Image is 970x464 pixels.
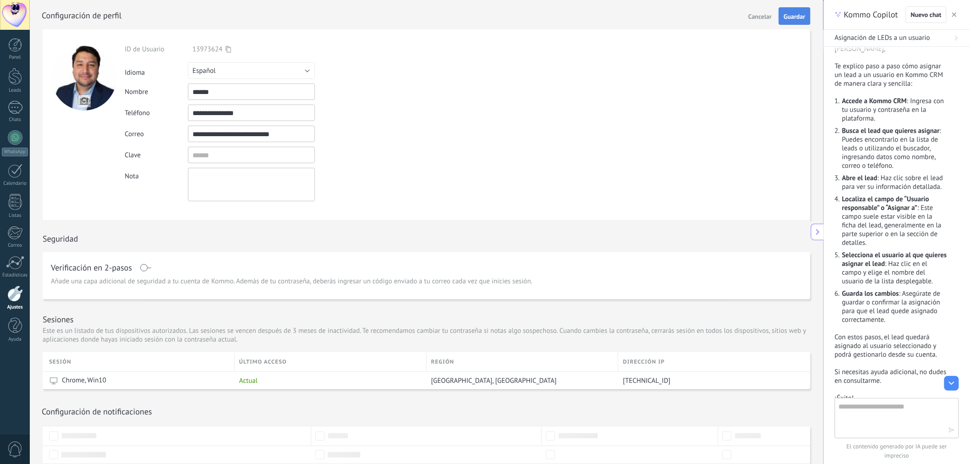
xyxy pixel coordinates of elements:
div: Región [427,352,618,371]
span: Añade una capa adicional de seguridad a tu cuenta de Kommo. Además de tu contraseña, deberás ingr... [51,277,533,286]
span: 13973624 [193,45,222,54]
div: ID de Usuario [125,45,188,54]
button: Asignación de LEDs a un usuario [824,30,970,47]
p: : Ingresa con tu usuario y contraseña en la plataforma. [842,97,948,123]
div: WhatsApp [2,148,28,156]
p: : Este campo suele estar visible en la ficha del lead, generalmente en la parte superior o en la ... [842,195,948,247]
strong: Busca el lead que quieres asignar [842,127,940,135]
h1: Configuración de notificaciones [42,406,152,417]
p: : Haz clic en el campo y elige el nombre del usuario de la lista desplegable. [842,251,948,286]
p: Si necesitas ayuda adicional, no dudes en consultarme. [835,368,948,385]
div: Ajustes [2,304,28,310]
div: Listas [2,213,28,219]
span: Guardar [784,13,805,20]
div: 186.105.157.104 [618,372,804,389]
p: : Haz clic sobre el lead para ver su información detallada. [842,174,948,191]
span: Kommo Copilot [844,9,898,20]
h1: Sesiones [43,314,73,325]
div: Correo [125,130,188,138]
p: Te explico paso a paso cómo asignar un lead a un usuario en Kommo CRM de manera clara y sencilla: [835,62,948,88]
div: Clave [125,151,188,160]
p: [PERSON_NAME], [835,44,948,53]
button: Cancelar [745,9,776,23]
span: [GEOGRAPHIC_DATA], [GEOGRAPHIC_DATA] [431,376,557,385]
div: Ayuda [2,337,28,342]
div: Santiago, Chile [427,372,614,389]
p: Con estos pasos, el lead quedará asignado al usuario seleccionado y podrá gestionarlo desde su cu... [835,333,948,359]
span: [TECHNICAL_ID] [623,376,671,385]
span: Chrome, Win10 [62,376,106,385]
div: Calendario [2,181,28,187]
span: Español [193,66,216,75]
div: Panel [2,55,28,61]
div: Idioma [125,65,188,77]
div: Sesión [49,352,234,371]
button: Guardar [779,7,810,25]
span: Actual [239,376,258,385]
button: Español [188,62,315,79]
p: : Asegúrate de guardar o confirmar la asignación para que el lead quede asignado correctamente. [842,289,948,324]
div: Teléfono [125,109,188,117]
strong: Guarda los cambios [842,289,899,298]
div: Chats [2,117,28,123]
div: Correo [2,243,28,249]
p: Este es un listado de tus dispositivos autorizados. Las sesiones se vencen después de 3 meses de ... [43,326,810,344]
div: Nota [125,168,188,181]
p: : Puedes encontrarlo en la lista de leads o utilizando el buscador, ingresando datos como nombre,... [842,127,948,170]
div: Dirección IP [618,352,810,371]
span: Cancelar [749,13,772,20]
span: Asignación de LEDs a un usuario [835,33,930,43]
span: El contenido generado por IA puede ser impreciso [835,442,959,460]
strong: Localiza el campo de “Usuario responsable” o “Asignar a” [842,195,929,212]
strong: Abre el lead [842,174,877,182]
p: ¡Éxito! [835,394,948,403]
strong: Selecciona el usuario al que quieres asignar el lead [842,251,947,268]
div: último acceso [235,352,426,371]
h1: Seguridad [43,233,78,244]
strong: Accede a Kommo CRM [842,97,907,105]
div: Estadísticas [2,272,28,278]
span: Nuevo chat [911,11,942,18]
button: Nuevo chat [906,6,947,23]
div: Leads [2,88,28,94]
div: Nombre [125,88,188,96]
h1: Verificación en 2-pasos [51,264,132,271]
